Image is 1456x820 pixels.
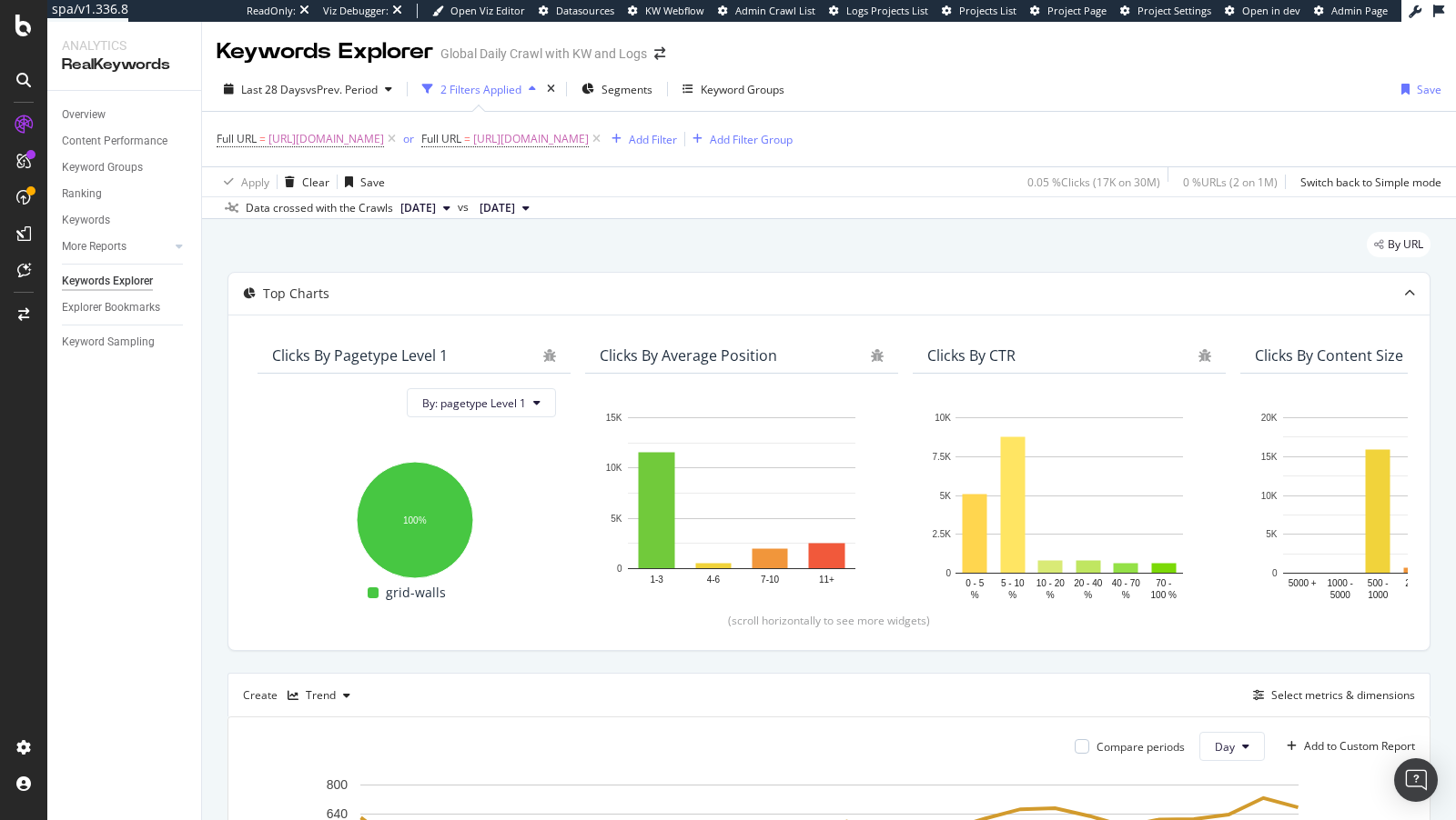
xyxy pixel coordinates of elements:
button: Switch back to Simple mode [1293,167,1441,196]
div: Keyword Sampling [62,333,155,352]
div: More Reports [62,237,126,256]
button: Apply [217,167,269,196]
span: [URL][DOMAIN_NAME] [268,126,384,152]
button: Add to Custom Report [1279,732,1415,761]
span: KW Webflow [645,4,704,17]
text: 250 - [1405,578,1426,588]
a: Keyword Sampling [62,333,188,352]
div: legacy label [1367,232,1431,257]
div: RealKeywords [62,55,187,75]
span: Projects List [959,4,1016,17]
svg: A chart. [927,408,1211,604]
div: Explorer Bookmarks [62,298,160,317]
a: Admin Crawl List [718,4,815,18]
button: [DATE] [393,197,458,219]
div: Keyword Groups [701,82,784,97]
div: or [403,131,414,146]
text: 15K [1261,452,1278,462]
button: Add Filter Group [685,128,793,150]
text: 7-10 [761,575,779,585]
div: Clicks By Average Position [600,346,777,365]
div: Save [360,175,385,190]
div: Add Filter [629,132,677,147]
span: = [259,131,266,146]
a: Logs Projects List [829,4,928,18]
a: Keywords Explorer [62,272,188,291]
div: (scroll horizontally to see more widgets) [250,613,1408,628]
div: Overview [62,105,106,125]
span: Admin Page [1331,4,1388,17]
a: Ranking [62,185,188,204]
span: By: pagetype Level 1 [422,395,526,411]
a: KW Webflow [628,4,704,18]
div: Clicks By pagetype Level 1 [272,346,448,365]
div: 2 Filters Applied [440,82,521,97]
a: Open Viz Editor [432,4,525,18]
div: times [543,80,559,98]
div: Clicks By CTR [927,346,1016,365]
span: Full URL [217,131,257,146]
div: Open Intercom Messenger [1394,758,1438,802]
text: 10K [935,413,951,423]
svg: A chart. [272,452,556,582]
span: vs Prev. Period [306,82,378,97]
text: % [971,590,979,600]
a: Datasources [539,4,614,18]
div: ReadOnly: [247,4,296,18]
text: 20K [1261,413,1278,423]
text: 11+ [819,575,834,585]
text: 0 [945,568,951,578]
button: [DATE] [472,197,537,219]
div: Add Filter Group [710,132,793,147]
button: Save [1394,75,1441,104]
span: grid-walls [386,582,446,604]
a: Open in dev [1225,4,1300,18]
span: Day [1215,739,1235,755]
button: Segments [574,75,660,104]
a: Projects List [942,4,1016,18]
a: Keyword Groups [62,158,188,177]
span: = [464,131,470,146]
button: By: pagetype Level 1 [407,388,556,417]
button: Keyword Groups [675,75,792,104]
text: 5K [1266,530,1278,540]
a: Explorer Bookmarks [62,298,188,317]
div: A chart. [600,408,884,598]
div: Data crossed with the Crawls [246,200,393,216]
div: 0 % URLs ( 2 on 1M ) [1183,175,1278,190]
span: vs [458,199,472,215]
text: 1000 [1368,590,1389,600]
text: 10 - 20 [1036,578,1066,588]
text: 7.5K [932,452,951,462]
div: Analytics [62,36,187,55]
div: Viz Debugger: [323,4,389,18]
div: bug [1198,349,1211,362]
text: 5000 [1330,590,1351,600]
text: % [1046,590,1055,600]
div: arrow-right-arrow-left [654,47,665,60]
div: 0.05 % Clicks ( 17K on 30M ) [1027,175,1160,190]
button: Add Filter [604,128,677,150]
text: 70 - [1156,578,1171,588]
text: 15K [606,413,622,423]
text: 10K [606,464,622,474]
a: More Reports [62,237,170,256]
span: Admin Crawl List [735,4,815,17]
div: Ranking [62,185,102,204]
text: 500 - [1368,578,1389,588]
div: Save [1417,82,1441,97]
text: % [1122,590,1130,600]
span: Logs Projects List [846,4,928,17]
span: Project Settings [1137,4,1211,17]
text: 4-6 [707,575,721,585]
button: Trend [280,681,358,710]
div: Content Performance [62,132,167,151]
text: 5 - 10 [1001,578,1025,588]
span: By URL [1388,239,1423,250]
text: 5K [611,514,622,524]
text: 0 [1272,568,1278,578]
span: Open Viz Editor [450,4,525,17]
text: 20 - 40 [1074,578,1103,588]
text: 0 - 5 [966,578,984,588]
